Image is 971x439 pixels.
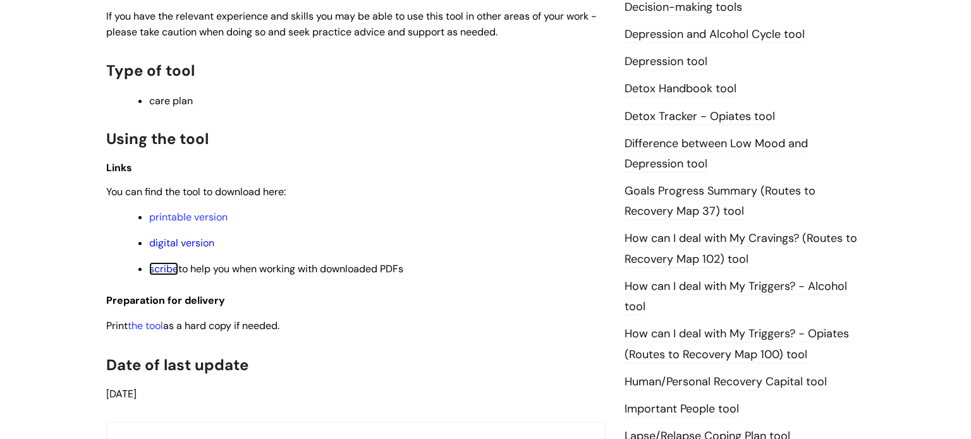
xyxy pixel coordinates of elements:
[106,185,286,198] span: You can find the tool to download here:
[149,262,403,275] span: to help you when working with downloaded PDFs
[625,54,707,70] a: Depression tool
[106,61,195,80] span: Type of tool
[625,109,775,125] a: Detox Tracker - Opiates tool
[149,262,178,275] a: scribe
[625,279,847,315] a: How can I deal with My Triggers? - Alcohol tool
[106,129,209,148] span: Using the tool
[149,236,214,250] a: digital version
[625,374,827,390] a: Human/Personal Recovery Capital tool
[128,319,163,332] a: the tool
[106,355,248,375] span: Date of last update
[106,161,132,174] span: Links
[149,210,228,224] a: printable version
[106,9,597,39] span: If you have the relevant experience and skills you may be able to use this tool in other areas of...
[625,326,849,363] a: How can I deal with My Triggers? - Opiates (Routes to Recovery Map 100) tool
[625,27,805,43] a: Depression and Alcohol Cycle tool
[625,136,808,172] a: Difference between Low Mood and Depression tool
[625,231,857,267] a: How can I deal with My Cravings? (Routes to Recovery Map 102) tool
[106,294,225,307] span: Preparation for delivery
[625,81,736,97] a: Detox Handbook tool
[625,183,815,220] a: Goals Progress Summary (Routes to Recovery Map 37) tool
[149,94,193,107] span: care plan
[106,319,279,332] span: Print as a hard copy if needed.
[106,387,137,400] span: [DATE]
[625,401,739,418] a: Important People tool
